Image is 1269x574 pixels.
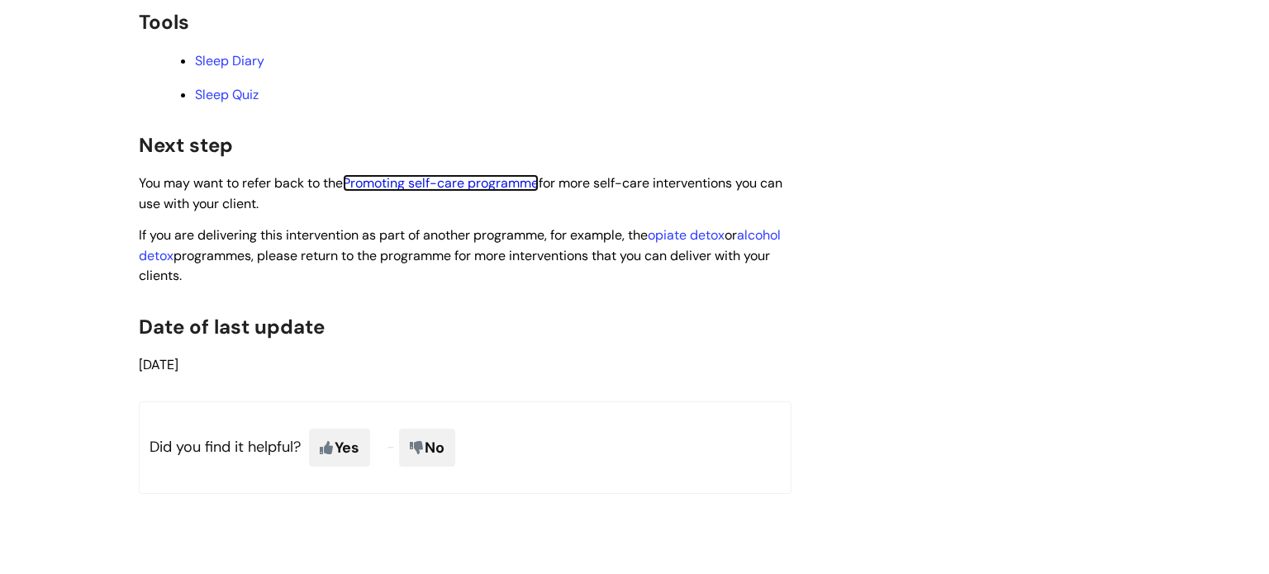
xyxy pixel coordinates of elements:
span: You may want to refer back to the [139,174,343,192]
p: Did you find it helpful? [139,401,791,494]
a: Promoting self-care programme [343,174,539,192]
a: alcohol detox [139,226,781,264]
span: Next step [139,132,233,158]
span: for more self-care interventions you can use with your client. [139,174,782,212]
span: Tools [139,9,189,35]
span: [DATE] [139,356,178,373]
a: opiate detox [648,226,725,244]
a: Sleep Quiz [195,86,259,103]
span: No [399,429,455,467]
span: If you are delivering this intervention as part of another programme, for example, the or program... [139,226,781,285]
span: Date of last update [139,314,325,339]
a: Sleep Diary [195,52,264,69]
span: Yes [309,429,370,467]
